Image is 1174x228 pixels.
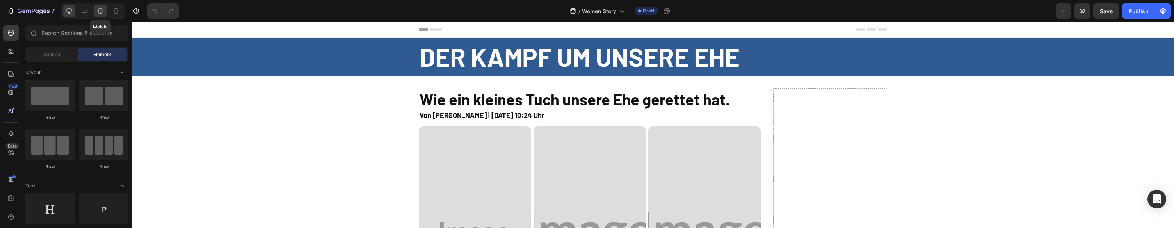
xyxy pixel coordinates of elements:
[1129,7,1148,15] div: Publish
[25,182,35,189] span: Text
[25,69,41,76] span: Layout
[25,25,128,41] input: Search Sections & Elements
[1122,3,1155,19] button: Publish
[287,88,629,99] h2: Von [PERSON_NAME] | [DATE] 10:24 Uhr
[116,180,128,192] span: Toggle open
[25,163,75,170] div: Row
[7,83,19,89] div: 450
[25,114,75,121] div: Row
[116,66,128,79] span: Toggle open
[643,7,655,14] span: Draft
[1147,190,1166,208] div: Open Intercom Messenger
[132,22,1174,228] iframe: Design area
[287,66,629,88] h2: Wie ein kleines Tuch unsere Ehe gerettet hat.
[1093,3,1119,19] button: Save
[79,163,128,170] div: Row
[3,3,58,19] button: 7
[6,143,19,149] div: Beta
[43,51,60,58] span: Section
[93,51,111,58] span: Element
[1100,8,1113,14] span: Save
[147,3,179,19] div: Undo/Redo
[582,7,616,15] span: Women Story
[51,6,55,16] p: 7
[79,114,128,121] div: Row
[578,7,580,15] span: /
